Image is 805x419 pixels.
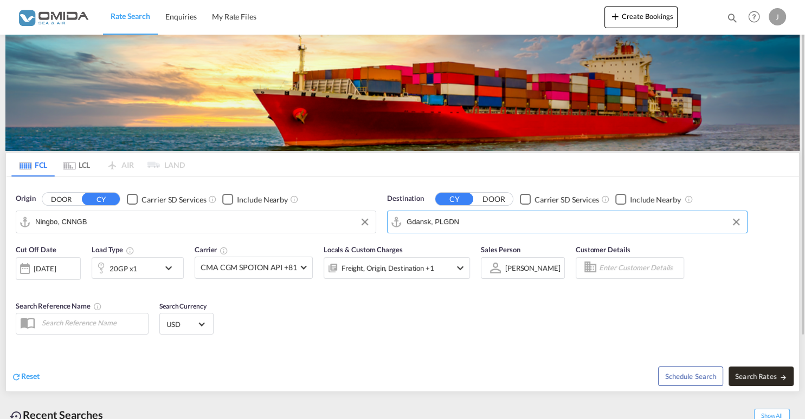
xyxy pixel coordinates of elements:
md-icon: Unchecked: Search for CY (Container Yard) services for all selected carriers.Checked : Search for... [208,195,217,204]
span: Destination [387,193,424,204]
md-tab-item: LCL [55,153,98,176]
input: Search Reference Name [36,315,148,331]
md-select: Sales Person: Julia Rakowska [504,260,562,276]
md-checkbox: Checkbox No Ink [615,193,681,205]
md-pagination-wrapper: Use the left and right arrow keys to navigate between tabs [11,153,185,176]
md-icon: Unchecked: Ignores neighbouring ports when fetching rates.Checked : Includes neighbouring ports w... [290,195,299,204]
md-icon: Your search will be saved by the below given name [93,302,102,311]
span: Rate Search [111,11,150,21]
span: Load Type [92,245,134,254]
button: Search Ratesicon-arrow-right [729,366,794,386]
md-input-container: Ningbo, CNNGB [16,211,376,233]
md-checkbox: Checkbox No Ink [127,193,206,205]
button: Note: By default Schedule search will only considerorigin ports, destination ports and cut off da... [658,366,723,386]
input: Search by Port [35,214,370,230]
span: Origin [16,193,35,204]
div: Include Nearby [630,194,681,205]
span: Customer Details [576,245,630,254]
md-input-container: Gdansk, PLGDN [388,211,747,233]
md-icon: icon-arrow-right [780,374,787,381]
input: Search by Port [407,214,742,230]
md-icon: icon-information-outline [126,246,134,255]
input: Enter Customer Details [599,260,680,276]
div: Freight Origin Destination Factory Stuffingicon-chevron-down [324,257,470,279]
span: Enquiries [165,12,197,21]
md-icon: icon-chevron-down [454,261,467,274]
img: 459c566038e111ed959c4fc4f0a4b274.png [16,5,89,29]
md-checkbox: Checkbox No Ink [222,193,288,205]
div: Origin DOOR CY Checkbox No InkUnchecked: Search for CY (Container Yard) services for all selected... [6,177,799,391]
div: Include Nearby [237,194,288,205]
span: My Rate Files [212,12,256,21]
div: 20GP x1 [110,261,137,276]
div: Carrier SD Services [141,194,206,205]
md-icon: Unchecked: Search for CY (Container Yard) services for all selected carriers.Checked : Search for... [601,195,610,204]
span: Help [745,8,763,26]
div: [PERSON_NAME] [505,264,561,272]
md-checkbox: Checkbox No Ink [520,193,599,205]
div: icon-magnify [726,12,738,28]
img: LCL+%26+FCL+BACKGROUND.png [5,35,800,151]
button: CY [82,193,120,205]
md-tab-item: FCL [11,153,55,176]
md-icon: icon-plus 400-fg [609,10,622,23]
button: CY [435,193,473,205]
md-icon: icon-refresh [11,372,21,382]
md-icon: icon-magnify [726,12,738,24]
div: Help [745,8,769,27]
span: Search Currency [159,302,207,310]
button: DOOR [42,193,80,205]
div: J [769,8,786,25]
button: Clear Input [357,214,373,230]
button: DOOR [475,193,513,205]
div: Freight Origin Destination Factory Stuffing [342,260,434,276]
span: Search Rates [735,372,787,381]
div: [DATE] [34,264,56,273]
div: icon-refreshReset [11,371,40,383]
button: icon-plus 400-fgCreate Bookings [604,6,678,28]
span: Reset [21,371,40,381]
md-icon: icon-chevron-down [162,261,181,274]
span: Sales Person [481,245,520,254]
md-select: Select Currency: $ USDUnited States Dollar [165,316,208,332]
md-datepicker: Select [16,278,24,293]
span: Cut Off Date [16,245,56,254]
span: Search Reference Name [16,302,102,310]
span: Carrier [195,245,228,254]
div: [DATE] [16,257,81,280]
md-icon: Unchecked: Ignores neighbouring ports when fetching rates.Checked : Includes neighbouring ports w... [684,195,693,204]
span: USD [166,319,197,329]
span: CMA CGM SPOTON API +81 [201,262,297,273]
span: Locals & Custom Charges [324,245,403,254]
button: Clear Input [728,214,744,230]
div: Carrier SD Services [534,194,599,205]
md-icon: The selected Trucker/Carrierwill be displayed in the rate results If the rates are from another f... [220,246,228,255]
div: 20GP x1icon-chevron-down [92,257,184,279]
